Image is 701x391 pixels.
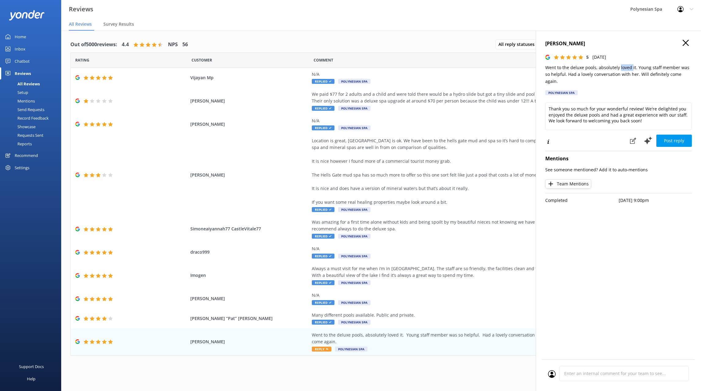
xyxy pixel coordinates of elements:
[683,40,689,47] button: Close
[15,43,25,55] div: Inbox
[586,54,589,60] span: 5
[70,41,117,49] h4: Out of 5000 reviews:
[190,74,308,81] span: Vijayan Mp
[592,54,606,61] p: [DATE]
[192,57,212,63] span: Date
[312,137,590,206] div: Location is great, [GEOGRAPHIC_DATA] is ok. We have been to the hells gate mud and spa so it’s ha...
[338,254,371,259] span: Polynesian Spa
[312,245,590,252] div: N/A
[545,197,619,204] p: Completed
[656,135,692,147] button: Post reply
[15,55,30,67] div: Chatbot
[619,197,692,204] p: [DATE] 9:00pm
[15,149,38,162] div: Recommend
[15,67,31,80] div: Reviews
[338,234,371,239] span: Polynesian Spa
[338,300,371,305] span: Polynesian Spa
[15,162,29,174] div: Settings
[182,41,188,49] h4: 56
[4,88,61,97] a: Setup
[312,71,590,78] div: N/A
[338,207,371,212] span: Polynesian Spa
[335,347,367,352] span: Polynesian Spa
[338,320,371,325] span: Polynesian Spa
[4,97,61,105] a: Mentions
[190,249,308,255] span: draco999
[312,292,590,299] div: N/A
[122,41,129,49] h4: 4.4
[190,315,308,322] span: [PERSON_NAME] “Pat” [PERSON_NAME]
[545,90,578,95] div: Polynesian Spa
[4,122,61,131] a: Showcase
[312,125,334,130] span: Replied
[190,225,308,232] span: Simoneaiyannah77 CastleVitale77
[312,332,590,345] div: Went to the deluxe pools, absolutely loved it. Young staff member was so helpful. Had a lovely co...
[4,80,40,88] div: All Reviews
[545,166,692,173] p: See someone mentioned? Add it to auto-mentions
[69,21,92,27] span: All Reviews
[19,360,44,373] div: Support Docs
[4,131,43,140] div: Requests Sent
[338,106,371,111] span: Polynesian Spa
[75,57,89,63] span: Date
[103,21,134,27] span: Survey Results
[4,114,61,122] a: Record Feedback
[190,98,308,104] span: [PERSON_NAME]
[4,80,61,88] a: All Reviews
[312,106,334,111] span: Replied
[314,57,333,63] span: Question
[312,320,334,325] span: Replied
[545,102,692,130] textarea: Thank you so much for your wonderful review! We're delighted you enjoyed the deluxe pools and had...
[4,105,61,114] a: Send Requests
[4,140,61,148] a: Reports
[545,155,692,163] h4: Mentions
[312,117,590,124] div: N/A
[15,31,26,43] div: Home
[4,131,61,140] a: Requests Sent
[338,79,371,84] span: Polynesian Spa
[312,234,334,239] span: Replied
[4,114,49,122] div: Record Feedback
[545,64,692,85] p: Went to the deluxe pools, absolutely loved it. Young staff member was so helpful. Had a lovely co...
[4,105,44,114] div: Send Requests
[312,219,590,233] div: Was amazing for a first time alone without kids and being spoilt by my beautiful nieces not knowi...
[312,254,334,259] span: Replied
[190,295,308,302] span: [PERSON_NAME]
[312,280,334,285] span: Replied
[498,41,538,48] span: All reply statuses
[312,265,590,279] div: Always a must visit for me when i’m in [GEOGRAPHIC_DATA]. The staff are so friendly, the faciliti...
[312,79,334,84] span: Replied
[312,300,334,305] span: Replied
[190,272,308,279] span: Imogen
[338,125,371,130] span: Polynesian Spa
[69,4,93,14] h3: Reviews
[9,10,44,20] img: yonder-white-logo.png
[312,312,590,318] div: Many different pools available. Public and private.
[190,338,308,345] span: [PERSON_NAME]
[312,207,334,212] span: Replied
[4,88,28,97] div: Setup
[548,370,556,378] img: user_profile.svg
[168,41,178,49] h4: NPS
[190,121,308,128] span: [PERSON_NAME]
[4,97,35,105] div: Mentions
[190,172,308,178] span: [PERSON_NAME]
[27,373,35,385] div: Help
[312,347,331,352] span: Reply
[545,40,692,48] h4: [PERSON_NAME]
[545,179,591,188] button: Team Mentions
[312,91,590,105] div: We paid $77 for 2 adults and a child and were told there would be a hydro slide but got a tiny sl...
[4,140,32,148] div: Reports
[338,280,371,285] span: Polynesian Spa
[4,122,35,131] div: Showcase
